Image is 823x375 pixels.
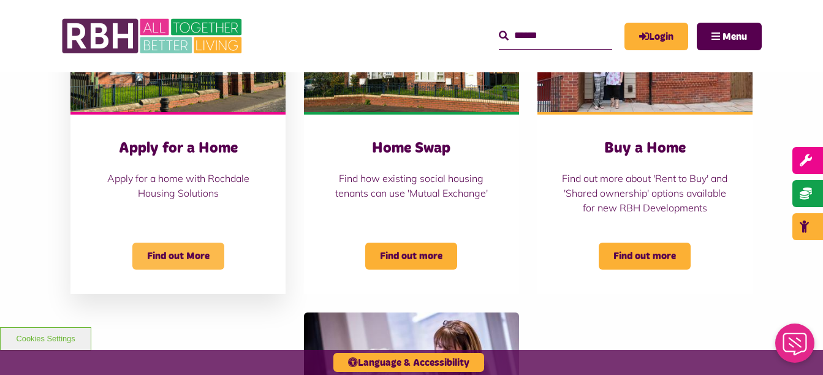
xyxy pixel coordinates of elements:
[365,243,457,270] span: Find out more
[624,23,688,50] a: MyRBH
[328,139,495,158] h3: Home Swap
[95,171,261,200] p: Apply for a home with Rochdale Housing Solutions
[328,171,495,200] p: Find how existing social housing tenants can use 'Mutual Exchange'
[562,139,728,158] h3: Buy a Home
[562,171,728,215] p: Find out more about 'Rent to Buy' and 'Shared ownership' options available for new RBH Developments
[722,32,747,42] span: Menu
[95,139,261,158] h3: Apply for a Home
[132,243,224,270] span: Find out More
[697,23,762,50] button: Navigation
[499,23,612,49] input: Search
[333,353,484,372] button: Language & Accessibility
[768,320,823,375] iframe: Netcall Web Assistant for live chat
[599,243,691,270] span: Find out more
[61,12,245,60] img: RBH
